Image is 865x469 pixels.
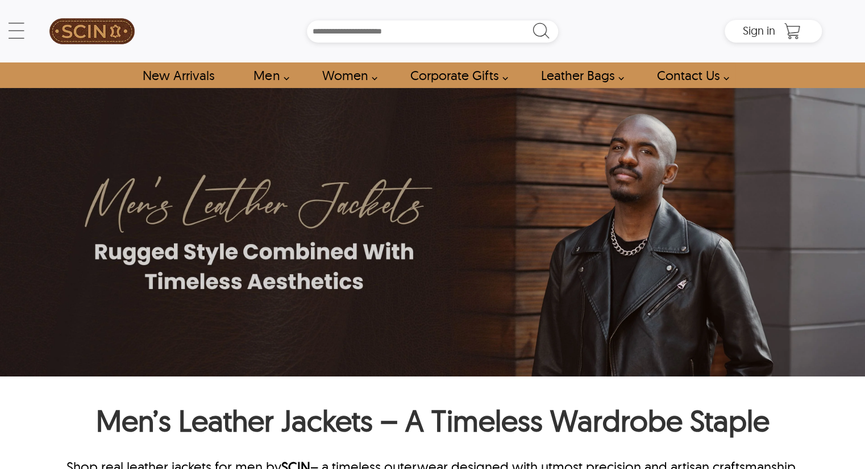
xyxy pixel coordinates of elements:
[43,402,822,445] h1: Men’s Leather Jackets – A Timeless Wardrobe Staple
[781,23,804,40] a: Shopping Cart
[397,62,514,88] a: Shop Leather Corporate Gifts
[43,6,140,57] a: SCIN
[49,6,135,57] img: SCIN
[240,62,295,88] a: shop men's leather jackets
[130,62,227,88] a: Shop New Arrivals
[309,62,383,88] a: Shop Women Leather Jackets
[528,62,630,88] a: Shop Leather Bags
[644,62,735,88] a: contact-us
[743,27,775,36] a: Sign in
[743,23,775,37] span: Sign in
